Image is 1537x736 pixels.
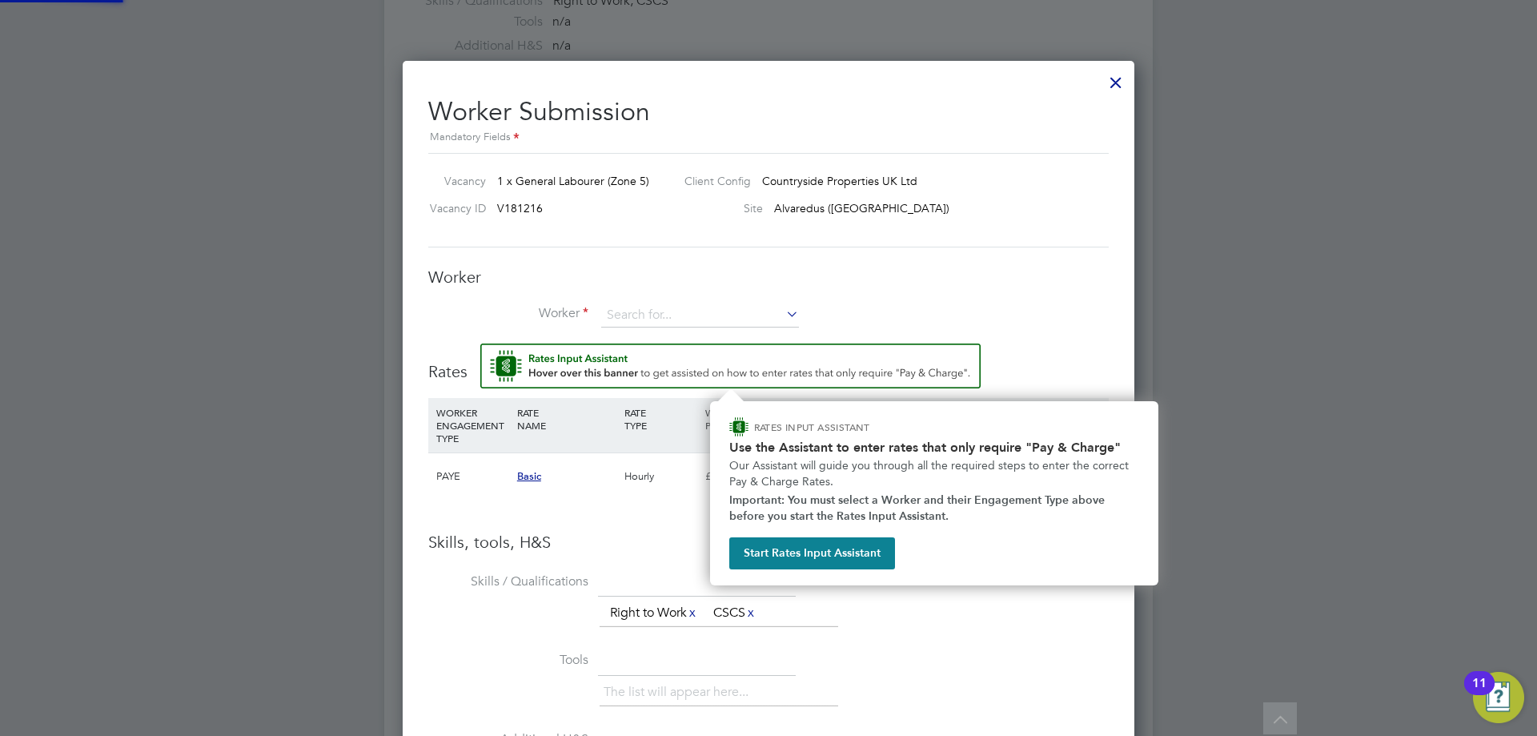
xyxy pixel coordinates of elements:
label: Skills / Qualifications [428,573,588,590]
h3: Skills, tools, H&S [428,532,1109,553]
a: x [687,602,698,623]
div: PAYE [432,453,513,500]
div: RATE TYPE [620,398,701,440]
div: AGENCY CHARGE RATE [1024,398,1105,452]
p: RATES INPUT ASSISTANT [754,420,955,434]
input: Search for... [601,304,799,328]
span: Basic [517,469,541,483]
div: EMPLOYER COST [863,398,944,440]
button: Open Resource Center, 11 new notifications [1473,672,1524,723]
label: Site [672,201,763,215]
img: ENGAGE Assistant Icon [729,417,748,436]
div: WORKER PAY RATE [701,398,782,440]
div: HOLIDAY PAY [782,398,863,440]
p: Our Assistant will guide you through all the required steps to enter the correct Pay & Charge Rates. [729,458,1139,489]
span: 1 x General Labourer (Zone 5) [497,174,649,188]
div: How to input Rates that only require Pay & Charge [710,401,1158,585]
a: x [745,602,756,623]
li: The list will appear here... [604,682,755,703]
h2: Worker Submission [428,83,1109,147]
button: Rate Assistant [480,344,981,388]
label: Vacancy [422,174,486,188]
h3: Worker [428,267,1109,288]
span: Alvaredus ([GEOGRAPHIC_DATA]) [774,201,949,215]
div: WORKER ENGAGEMENT TYPE [432,398,513,452]
div: Mandatory Fields [428,129,1109,147]
label: Client Config [672,174,751,188]
li: CSCS [707,602,763,624]
label: Vacancy ID [422,201,486,215]
div: £12.60 [701,453,782,500]
h2: Use the Assistant to enter rates that only require "Pay & Charge" [729,440,1139,455]
div: Hourly [620,453,701,500]
label: Tools [428,652,588,669]
h3: Rates [428,344,1109,382]
label: Worker [428,305,588,322]
div: AGENCY MARKUP [943,398,1024,440]
div: RATE NAME [513,398,620,440]
span: V181216 [497,201,543,215]
div: 11 [1472,683,1487,704]
li: Right to Work [604,602,704,624]
strong: Important: You must select a Worker and their Engagement Type above before you start the Rates In... [729,493,1108,523]
button: Start Rates Input Assistant [729,537,895,569]
span: Countryside Properties UK Ltd [762,174,917,188]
